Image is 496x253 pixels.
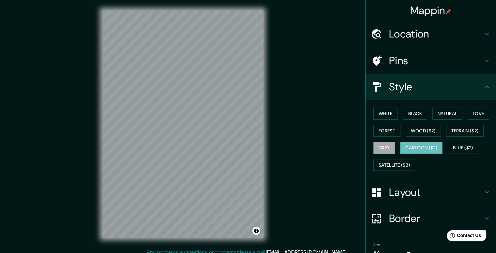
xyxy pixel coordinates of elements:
div: Location [366,21,496,47]
div: Pins [366,48,496,74]
img: pin-icon.png [446,9,451,14]
h4: Border [389,212,483,225]
button: Toggle attribution [252,227,260,235]
div: Layout [366,179,496,205]
label: Size [373,242,380,248]
iframe: Help widget launcher [438,228,489,246]
button: Natural [432,108,462,120]
button: Grey [373,142,395,154]
div: Style [366,74,496,100]
button: Satellite ($3) [373,159,415,171]
button: Cartoon ($2) [400,142,443,154]
h4: Layout [389,186,483,199]
button: Blue ($2) [448,142,478,154]
button: White [373,108,398,120]
h4: Pins [389,54,483,67]
button: Terrain ($2) [446,125,484,137]
h4: Style [389,80,483,93]
button: Black [403,108,428,120]
canvas: Map [102,10,263,238]
button: Wood ($2) [406,125,441,137]
button: Forest [373,125,400,137]
div: Border [366,205,496,231]
h4: Mappin [410,4,452,17]
h4: Location [389,27,483,40]
button: Love [468,108,489,120]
